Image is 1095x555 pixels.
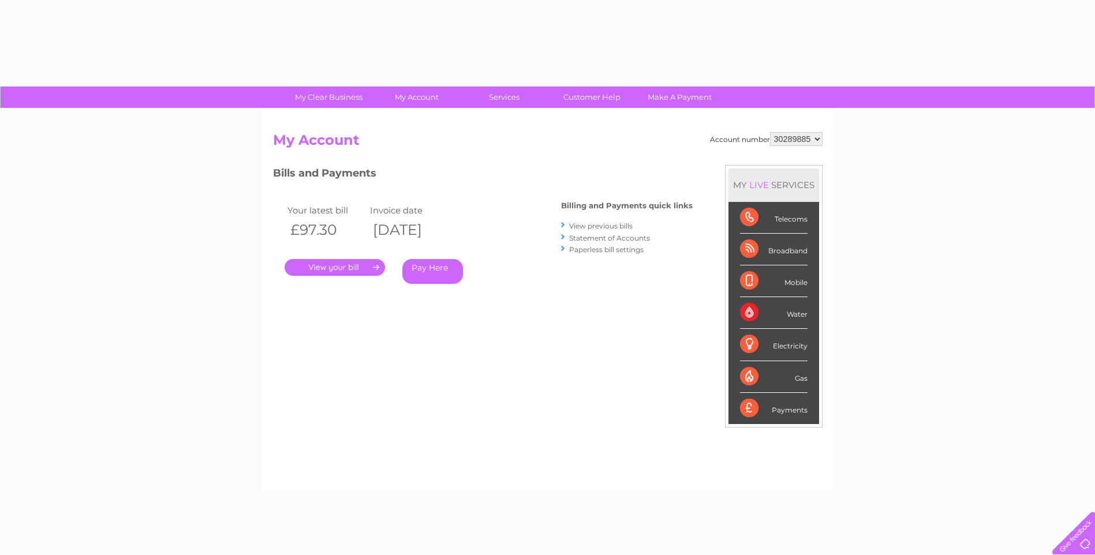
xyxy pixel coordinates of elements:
[569,245,644,254] a: Paperless bill settings
[740,393,808,424] div: Payments
[740,361,808,393] div: Gas
[710,132,823,146] div: Account number
[402,259,463,284] a: Pay Here
[367,202,450,218] td: Invoice date
[740,265,808,297] div: Mobile
[369,87,464,108] a: My Account
[285,259,385,276] a: .
[273,132,823,154] h2: My Account
[285,202,368,218] td: Your latest bill
[632,87,727,108] a: Make A Payment
[569,222,633,230] a: View previous bills
[740,297,808,329] div: Water
[740,234,808,265] div: Broadband
[457,87,552,108] a: Services
[740,202,808,234] div: Telecoms
[367,218,450,242] th: [DATE]
[273,165,693,185] h3: Bills and Payments
[728,168,819,201] div: MY SERVICES
[281,87,376,108] a: My Clear Business
[569,234,650,242] a: Statement of Accounts
[561,201,693,210] h4: Billing and Payments quick links
[740,329,808,361] div: Electricity
[747,179,771,190] div: LIVE
[544,87,640,108] a: Customer Help
[285,218,368,242] th: £97.30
